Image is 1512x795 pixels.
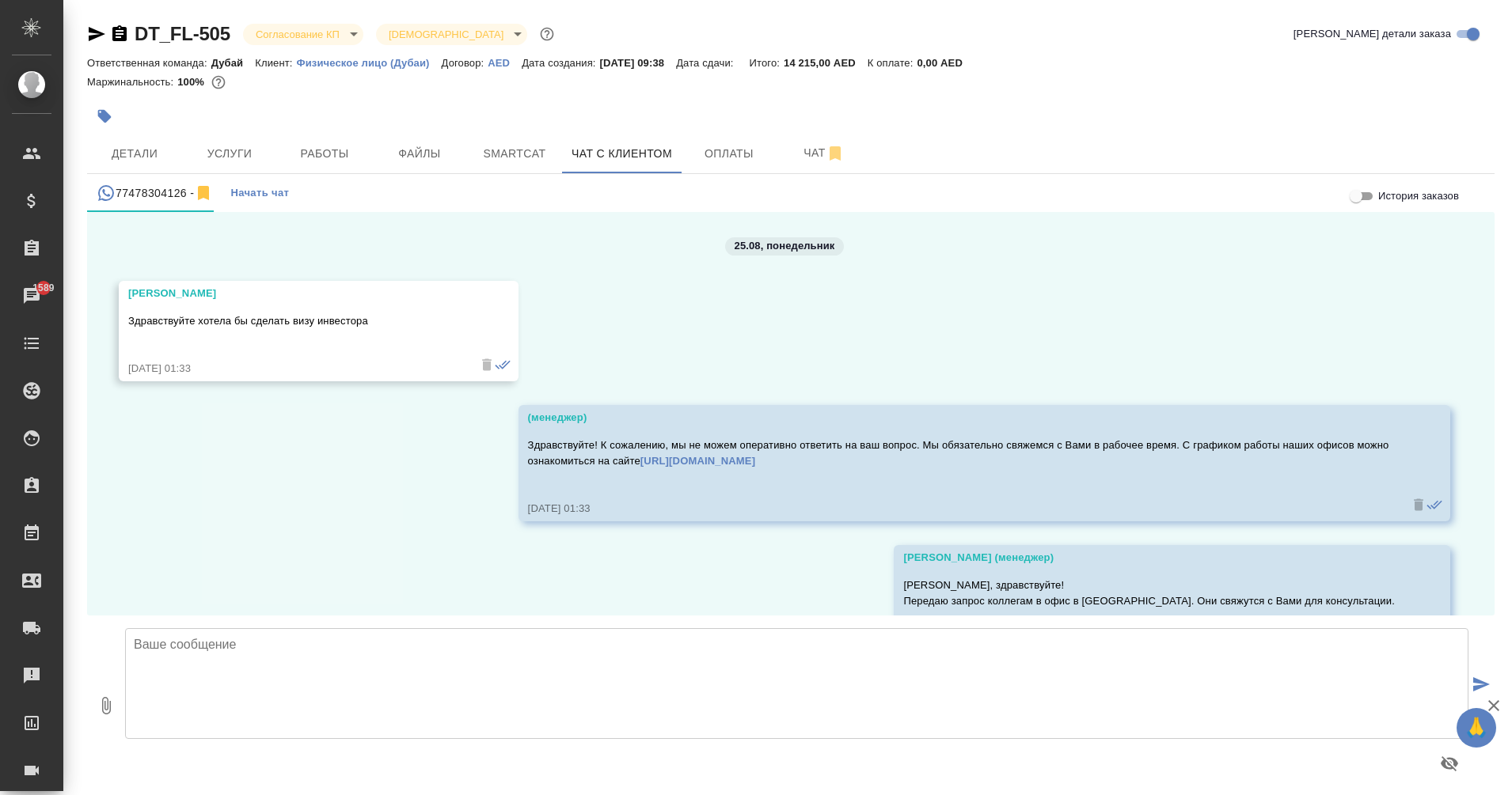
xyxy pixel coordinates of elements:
button: Начать чат [222,174,297,212]
button: Добавить тэг [87,99,122,134]
p: [PERSON_NAME], здравствуйте! Передаю запрос коллегам в офис в [GEOGRAPHIC_DATA]. Они свяжутся с В... [903,577,1395,609]
div: 77478304126 (Ольга) - (undefined) [97,184,213,203]
p: Итого: [750,57,784,69]
span: Файлы [382,144,458,164]
span: Оплаты [691,144,767,164]
span: 🙏 [1463,711,1490,744]
div: [DATE] 01:33 [528,501,1395,517]
a: DT_FL-505 [135,23,230,44]
button: [DEMOGRAPHIC_DATA] [384,28,508,41]
span: [PERSON_NAME] детали заказа [1294,26,1451,42]
div: [PERSON_NAME] [128,286,463,301]
p: Клиент: [255,57,296,69]
button: Скопировать ссылку [110,25,129,44]
div: [DATE] 01:33 [128,361,463,377]
p: 0,00 AED [917,57,974,69]
p: К оплате: [868,57,917,69]
div: [PERSON_NAME] (менеджер) [903,550,1395,566]
button: Предпросмотр [1430,744,1468,782]
span: Чат с клиентом [572,144,672,164]
span: Детали [97,144,173,164]
div: simple tabs example [87,174,1495,212]
p: Здравствуйте! К сожалению, мы не можем оперативно ответить на ваш вопрос. Мы обязательно свяжемся... [528,437,1395,469]
a: [URL][DOMAIN_NAME] [640,455,755,467]
p: 100% [177,76,208,88]
svg: Отписаться [194,184,213,203]
p: Дата создания: [522,57,599,69]
p: Физическое лицо (Дубаи) [297,57,442,69]
div: Согласование КП [376,24,527,45]
span: Smartcat [477,144,553,164]
button: Доп статусы указывают на важность/срочность заказа [537,24,557,44]
button: Скопировать ссылку для ЯМессенджера [87,25,106,44]
button: 0.00 AED; [208,72,229,93]
span: История заказов [1378,188,1459,204]
span: Работы [287,144,363,164]
span: Услуги [192,144,268,164]
p: Дубай [211,57,256,69]
svg: Отписаться [826,144,845,163]
div: Согласование КП [243,24,363,45]
button: 🙏 [1457,708,1496,748]
span: 1589 [23,280,63,296]
p: Здравствуйте хотела бы сделать визу инвестора [128,313,463,329]
button: Согласование КП [251,28,344,41]
span: Чат [786,143,862,163]
p: 25.08, понедельник [735,238,835,254]
a: Физическое лицо (Дубаи) [297,55,442,69]
span: Начать чат [230,184,289,203]
div: (менеджер) [528,410,1395,426]
p: Маржинальность: [87,76,177,88]
p: Дата сдачи: [676,57,737,69]
p: Договор: [442,57,488,69]
a: AED [488,55,522,69]
a: 1589 [4,276,59,316]
p: Ответственная команда: [87,57,211,69]
p: 14 215,00 AED [784,57,868,69]
p: AED [488,57,522,69]
p: [DATE] 09:38 [600,57,677,69]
